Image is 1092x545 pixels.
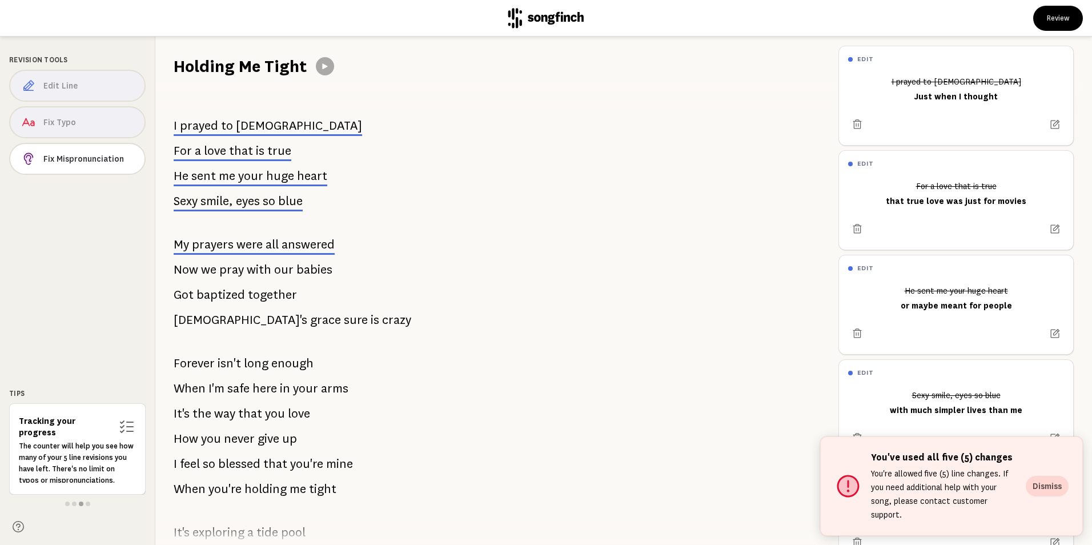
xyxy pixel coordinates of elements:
[321,377,348,400] span: arms
[174,308,307,331] span: [DEMOGRAPHIC_DATA]'s
[174,478,206,500] span: When
[174,258,198,281] span: Now
[19,415,113,438] h6: Tracking your progress
[244,352,268,375] span: long
[252,377,277,400] span: here
[266,238,279,251] span: all
[174,521,190,544] span: It's
[857,369,873,376] h6: edit
[214,402,235,425] span: way
[201,427,221,450] span: you
[296,258,332,281] span: babies
[1033,6,1083,31] button: Review
[871,451,1017,464] h6: You've used all five (5) changes
[274,258,294,281] span: our
[236,238,263,251] span: were
[174,283,194,306] span: Got
[297,169,327,183] span: heart
[174,452,177,475] span: I
[174,377,206,400] span: When
[174,402,190,425] span: It's
[244,478,287,500] span: holding
[204,144,226,158] span: love
[326,452,353,475] span: mine
[180,452,200,475] span: feel
[174,238,189,251] span: My
[256,144,264,158] span: is
[192,521,244,544] span: exploring
[174,144,192,158] span: For
[208,377,224,400] span: I'm
[203,452,215,475] span: so
[857,265,873,272] h6: edit
[236,119,362,133] span: [DEMOGRAPHIC_DATA]
[174,427,198,450] span: How
[282,238,335,251] span: answered
[263,452,287,475] span: that
[290,452,323,475] span: you're
[290,478,306,500] span: me
[382,308,411,331] span: crazy
[180,119,218,133] span: prayed
[201,258,216,281] span: we
[19,440,136,486] p: The counter will help you see how many of your 5 line revisions you have left. There's no limit o...
[196,283,245,306] span: baptized
[238,402,262,425] span: that
[191,169,216,183] span: sent
[219,258,244,281] span: pray
[265,402,285,425] span: you
[371,308,379,331] span: is
[174,119,177,133] span: I
[281,521,306,544] span: pool
[256,521,278,544] span: tide
[229,144,253,158] span: that
[9,55,146,65] div: Revision Tools
[236,194,260,208] span: eyes
[200,194,233,208] span: smile,
[43,153,135,165] span: Fix Mispronunciation
[218,452,260,475] span: blessed
[271,352,314,375] span: enough
[344,308,368,331] span: sure
[857,55,873,63] h6: edit
[282,427,297,450] span: up
[218,352,241,375] span: isn't
[258,427,279,450] span: give
[247,521,254,544] span: a
[195,144,201,158] span: a
[248,283,297,306] span: together
[309,478,336,500] span: tight
[9,388,146,399] div: Tips
[1026,476,1069,496] button: Dismiss
[192,402,211,425] span: the
[267,144,291,158] span: true
[288,402,310,425] span: love
[208,478,242,500] span: you're
[280,377,290,400] span: in
[227,377,250,400] span: safe
[857,160,873,167] h6: edit
[278,194,303,208] span: blue
[192,238,234,251] span: prayers
[871,467,1017,522] p: You're allowed five (5) line changes. If you need additional help with your song, please contact ...
[293,377,318,400] span: your
[174,169,188,183] span: He
[224,427,255,450] span: never
[174,55,307,78] h1: Holding Me Tight
[263,194,275,208] span: so
[174,352,215,375] span: Forever
[266,169,294,183] span: huge
[310,308,341,331] span: grace
[238,169,263,183] span: your
[9,143,146,175] button: Fix Mispronunciation
[221,119,233,133] span: to
[219,169,235,183] span: me
[247,258,271,281] span: with
[174,194,198,208] span: Sexy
